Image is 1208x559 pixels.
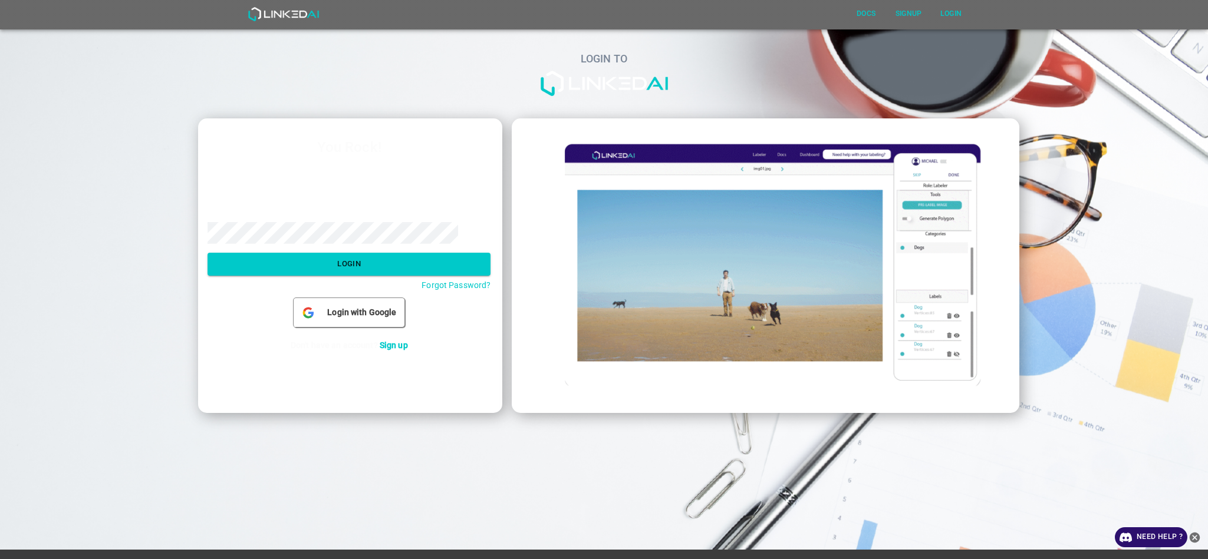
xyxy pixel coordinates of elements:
h3: You Rock! [208,140,491,155]
a: Docs [845,2,887,26]
img: login_image.gif [521,128,1007,401]
label: Password [208,207,491,219]
p: Don't have an account? [208,330,491,360]
button: Login [932,4,970,24]
img: logo-white.png [539,71,669,97]
button: close-help [1187,527,1202,547]
button: Signup [890,4,927,24]
a: Sign up [380,340,408,350]
button: Login [208,253,491,276]
a: Need Help ? [1115,527,1187,547]
a: Forgot Password? [422,280,491,290]
span: Login with Google [322,306,401,319]
a: Login [930,2,972,26]
a: Signup [887,2,930,26]
button: Docs [847,4,885,24]
img: LinkedAI [248,7,319,21]
label: Email [208,161,491,173]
